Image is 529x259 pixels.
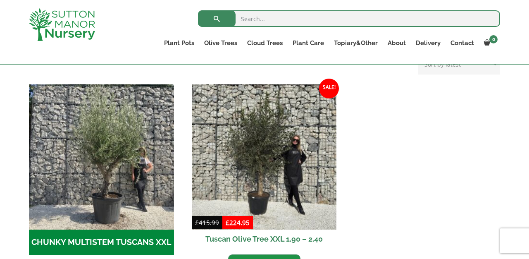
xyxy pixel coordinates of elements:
input: Search... [198,10,500,27]
img: CHUNKY MULTISTEM TUSCANS XXL [29,84,174,230]
bdi: 224.95 [226,218,250,227]
a: Olive Trees [199,37,242,49]
span: Sale! [319,79,339,98]
a: Topiary&Other [329,37,383,49]
span: 0 [489,35,498,43]
a: Delivery [411,37,446,49]
a: Plant Care [288,37,329,49]
span: £ [195,218,199,227]
a: Sale! Tuscan Olive Tree XXL 1.90 – 2.40 [192,84,337,248]
a: 0 [479,37,500,49]
span: £ [226,218,229,227]
bdi: 415.99 [195,218,219,227]
a: About [383,37,411,49]
h2: Tuscan Olive Tree XXL 1.90 – 2.40 [192,230,337,248]
img: logo [29,8,95,41]
a: Cloud Trees [242,37,288,49]
a: Plant Pots [159,37,199,49]
a: Visit product category CHUNKY MULTISTEM TUSCANS XXL [29,84,174,255]
a: Contact [446,37,479,49]
h2: CHUNKY MULTISTEM TUSCANS XXL [29,230,174,255]
img: Tuscan Olive Tree XXL 1.90 - 2.40 [192,84,337,230]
